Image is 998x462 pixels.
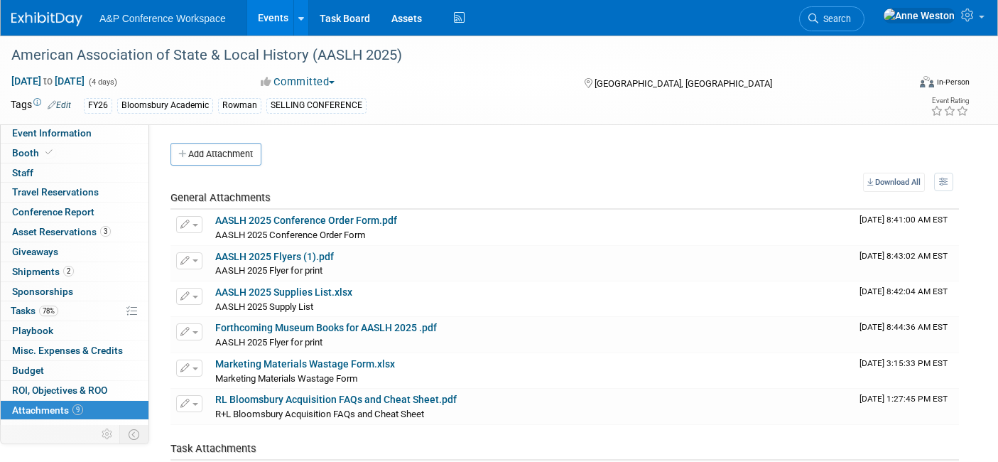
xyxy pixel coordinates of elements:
[799,6,864,31] a: Search
[117,98,213,113] div: Bloomsbury Academic
[1,144,148,163] a: Booth
[1,242,148,262] a: Giveaways
[48,100,71,110] a: Edit
[11,75,85,87] span: [DATE] [DATE]
[120,425,149,444] td: Toggle Event Tabs
[12,206,94,217] span: Conference Report
[12,385,107,396] span: ROI, Objectives & ROO
[1,203,148,222] a: Conference Report
[859,322,948,332] span: Upload Timestamp
[215,337,322,348] span: AASLH 2025 Flyer for print
[859,286,948,296] span: Upload Timestamp
[215,286,352,298] a: AASLH 2025 Supplies List.xlsx
[1,301,148,321] a: Tasks78%
[215,373,358,384] span: Marketing Materials Wastage Form
[854,353,959,389] td: Upload Timestamp
[1,262,148,281] a: Shipments2
[72,404,83,415] span: 9
[12,404,83,416] span: Attachments
[595,78,772,89] span: [GEOGRAPHIC_DATA], [GEOGRAPHIC_DATA]
[1,381,148,400] a: ROI, Objectives & ROO
[12,167,33,178] span: Staff
[1,361,148,380] a: Budget
[95,425,120,444] td: Personalize Event Tab Strip
[12,345,123,356] span: Misc. Expenses & Credits
[859,215,948,225] span: Upload Timestamp
[859,358,948,368] span: Upload Timestamp
[12,186,99,198] span: Travel Reservations
[11,97,71,114] td: Tags
[936,77,970,87] div: In-Person
[170,191,271,204] span: General Attachments
[39,306,58,316] span: 78%
[12,226,111,237] span: Asset Reservations
[1,163,148,183] a: Staff
[256,75,340,90] button: Committed
[854,210,959,245] td: Upload Timestamp
[883,8,955,23] img: Anne Weston
[63,266,74,276] span: 2
[215,394,457,405] a: RL Bloomsbury Acquisition FAQs and Cheat Sheet.pdf
[818,14,851,24] span: Search
[1,124,148,143] a: Event Information
[1,282,148,301] a: Sponsorships
[12,365,44,376] span: Budget
[859,251,948,261] span: Upload Timestamp
[12,127,92,139] span: Event Information
[87,77,117,87] span: (4 days)
[12,286,73,297] span: Sponsorships
[1,420,148,439] a: more
[6,43,888,68] div: American Association of State & Local History (AASLH 2025)
[215,251,334,262] a: AASLH 2025 Flyers (1).pdf
[12,246,58,257] span: Giveaways
[859,394,948,404] span: Upload Timestamp
[863,173,925,192] a: Download All
[11,12,82,26] img: ExhibitDay
[854,246,959,281] td: Upload Timestamp
[854,317,959,353] td: Upload Timestamp
[266,98,367,113] div: SELLING CONFERENCE
[99,13,226,24] span: A&P Conference Workspace
[1,321,148,340] a: Playbook
[215,322,437,333] a: Forthcoming Museum Books for AASLH 2025 .pdf
[1,183,148,202] a: Travel Reservations
[215,215,397,226] a: AASLH 2025 Conference Order Form.pdf
[45,149,53,156] i: Booth reservation complete
[170,442,256,455] span: Task Attachments
[84,98,112,113] div: FY26
[215,358,395,370] a: Marketing Materials Wastage Form.xlsx
[828,74,970,95] div: Event Format
[1,401,148,420] a: Attachments9
[931,97,969,104] div: Event Rating
[100,226,111,237] span: 3
[9,424,32,435] span: more
[920,76,934,87] img: Format-Inperson.png
[1,341,148,360] a: Misc. Expenses & Credits
[170,143,261,166] button: Add Attachment
[41,75,55,87] span: to
[854,389,959,424] td: Upload Timestamp
[215,230,366,240] span: AASLH 2025 Conference Order Form
[215,409,424,419] span: R+L Bloomsbury Acquisition FAQs and Cheat Sheet
[12,147,55,159] span: Booth
[12,266,74,277] span: Shipments
[12,325,53,336] span: Playbook
[854,281,959,317] td: Upload Timestamp
[1,222,148,242] a: Asset Reservations3
[218,98,261,113] div: Rowman
[11,305,58,316] span: Tasks
[215,265,322,276] span: AASLH 2025 Flyer for print
[215,301,313,312] span: AASLH 2025 Supply List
